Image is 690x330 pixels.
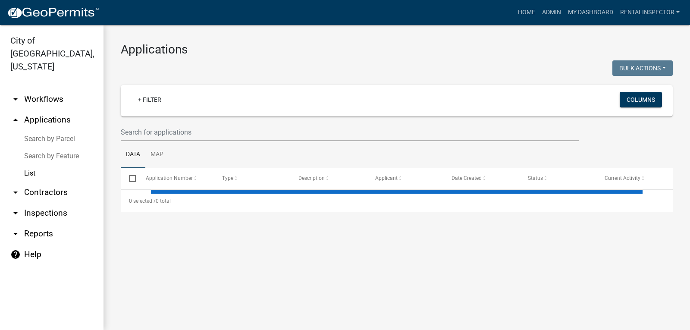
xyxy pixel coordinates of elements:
span: Status [528,175,543,181]
span: Current Activity [605,175,640,181]
button: Bulk Actions [612,60,673,76]
h3: Applications [121,42,673,57]
a: Admin [539,4,565,21]
datatable-header-cell: Description [290,168,367,189]
a: Home [514,4,539,21]
a: rentalinspector [617,4,683,21]
datatable-header-cell: Applicant [367,168,443,189]
span: Application Number [146,175,193,181]
datatable-header-cell: Select [121,168,137,189]
input: Search for applications [121,123,579,141]
datatable-header-cell: Type [214,168,290,189]
i: arrow_drop_down [10,94,21,104]
datatable-header-cell: Current Activity [596,168,673,189]
a: Data [121,141,145,169]
i: arrow_drop_down [10,187,21,198]
button: Columns [620,92,662,107]
span: Description [298,175,325,181]
a: + Filter [131,92,168,107]
datatable-header-cell: Status [520,168,596,189]
span: 0 selected / [129,198,156,204]
a: Map [145,141,169,169]
i: arrow_drop_down [10,208,21,218]
div: 0 total [121,190,673,212]
span: Date Created [452,175,482,181]
i: arrow_drop_up [10,115,21,125]
i: help [10,249,21,260]
span: Applicant [375,175,398,181]
a: My Dashboard [565,4,617,21]
span: Type [222,175,233,181]
datatable-header-cell: Application Number [137,168,213,189]
datatable-header-cell: Date Created [443,168,520,189]
i: arrow_drop_down [10,229,21,239]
